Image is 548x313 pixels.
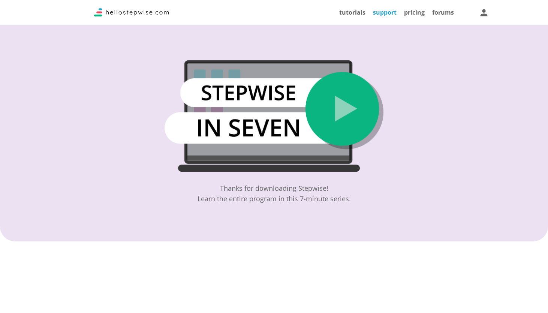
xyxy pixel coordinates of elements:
a: Stepwise [94,10,169,18]
div: Thanks for downloading Stepwise! Learn the entire program in this 7-minute series. [198,183,351,204]
a: tutorials [339,8,365,16]
a: pricing [404,8,425,16]
a: forums [432,8,454,16]
img: thumbnailGuid1 [165,60,384,172]
img: Logo [94,8,169,16]
a: support [373,8,397,16]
